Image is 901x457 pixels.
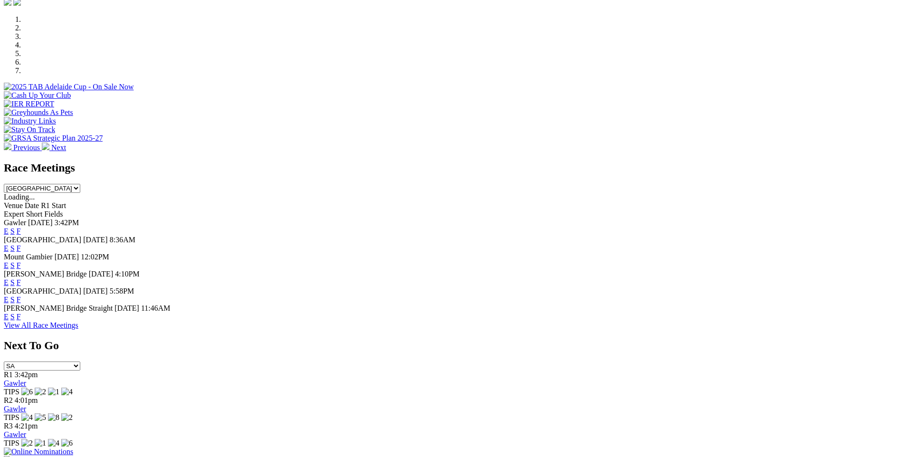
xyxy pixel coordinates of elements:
[4,108,73,117] img: Greyhounds As Pets
[110,236,135,244] span: 8:36AM
[55,219,79,227] span: 3:42PM
[110,287,134,295] span: 5:58PM
[4,91,71,100] img: Cash Up Your Club
[4,236,81,244] span: [GEOGRAPHIC_DATA]
[61,388,73,396] img: 4
[26,210,43,218] span: Short
[15,396,38,404] span: 4:01pm
[4,287,81,295] span: [GEOGRAPHIC_DATA]
[4,117,56,125] img: Industry Links
[28,219,53,227] span: [DATE]
[4,162,897,174] h2: Race Meetings
[4,125,55,134] img: Stay On Track
[4,143,11,150] img: chevron-left-pager-white.svg
[4,253,53,261] span: Mount Gambier
[15,422,38,430] span: 4:21pm
[83,236,108,244] span: [DATE]
[17,313,21,321] a: F
[17,227,21,235] a: F
[4,210,24,218] span: Expert
[55,253,79,261] span: [DATE]
[13,143,40,152] span: Previous
[4,321,78,329] a: View All Race Meetings
[42,143,66,152] a: Next
[4,413,19,421] span: TIPS
[44,210,63,218] span: Fields
[48,413,59,422] img: 8
[4,430,26,438] a: Gawler
[81,253,109,261] span: 12:02PM
[10,295,15,304] a: S
[83,287,108,295] span: [DATE]
[114,304,139,312] span: [DATE]
[4,83,134,91] img: 2025 TAB Adelaide Cup - On Sale Now
[4,244,9,252] a: E
[17,261,21,269] a: F
[21,439,33,447] img: 2
[4,396,13,404] span: R2
[4,193,35,201] span: Loading...
[10,313,15,321] a: S
[48,439,59,447] img: 4
[21,388,33,396] img: 6
[17,278,21,286] a: F
[115,270,140,278] span: 4:10PM
[4,201,23,209] span: Venue
[4,134,103,143] img: GRSA Strategic Plan 2025-27
[51,143,66,152] span: Next
[42,143,49,150] img: chevron-right-pager-white.svg
[4,371,13,379] span: R1
[15,371,38,379] span: 3:42pm
[21,413,33,422] img: 4
[4,295,9,304] a: E
[4,439,19,447] span: TIPS
[4,270,87,278] span: [PERSON_NAME] Bridge
[10,244,15,252] a: S
[4,422,13,430] span: R3
[25,201,39,209] span: Date
[4,219,26,227] span: Gawler
[4,261,9,269] a: E
[61,439,73,447] img: 6
[4,339,897,352] h2: Next To Go
[4,227,9,235] a: E
[35,439,46,447] img: 1
[41,201,66,209] span: R1 Start
[10,261,15,269] a: S
[4,100,54,108] img: IER REPORT
[4,405,26,413] a: Gawler
[35,413,46,422] img: 5
[4,447,73,456] img: Online Nominations
[10,278,15,286] a: S
[4,304,113,312] span: [PERSON_NAME] Bridge Straight
[17,295,21,304] a: F
[35,388,46,396] img: 2
[4,379,26,387] a: Gawler
[4,278,9,286] a: E
[61,413,73,422] img: 2
[89,270,114,278] span: [DATE]
[4,388,19,396] span: TIPS
[4,313,9,321] a: E
[10,227,15,235] a: S
[48,388,59,396] img: 1
[4,143,42,152] a: Previous
[141,304,171,312] span: 11:46AM
[17,244,21,252] a: F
